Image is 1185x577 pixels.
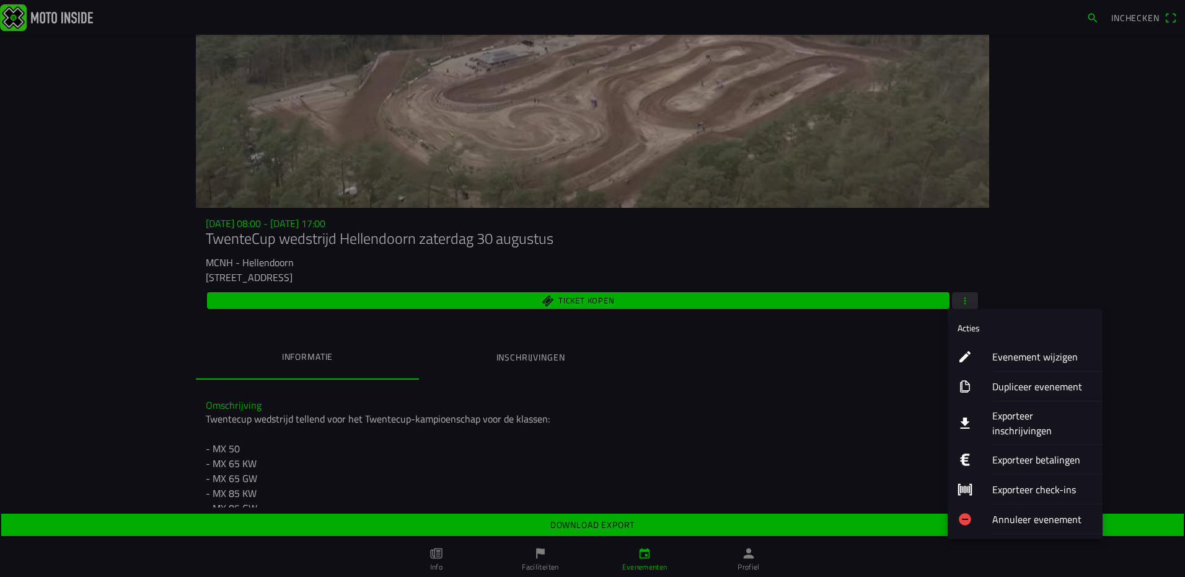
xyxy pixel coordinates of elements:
ion-label: Acties [958,321,980,334]
ion-label: Dupliceer evenement [992,379,1093,394]
ion-icon: barcode [958,482,972,497]
ion-label: Exporteer inschrijvingen [992,408,1093,438]
ion-icon: remove circle [958,512,972,527]
ion-label: Exporteer betalingen [992,452,1093,467]
ion-icon: create [958,349,972,364]
ion-icon: copy [958,379,972,394]
ion-label: Annuleer evenement [992,512,1093,527]
ion-label: Exporteer check-ins [992,482,1093,497]
ion-icon: download [958,416,972,431]
ion-label: Evenement wijzigen [992,349,1093,364]
ion-icon: logo euro [958,452,972,467]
